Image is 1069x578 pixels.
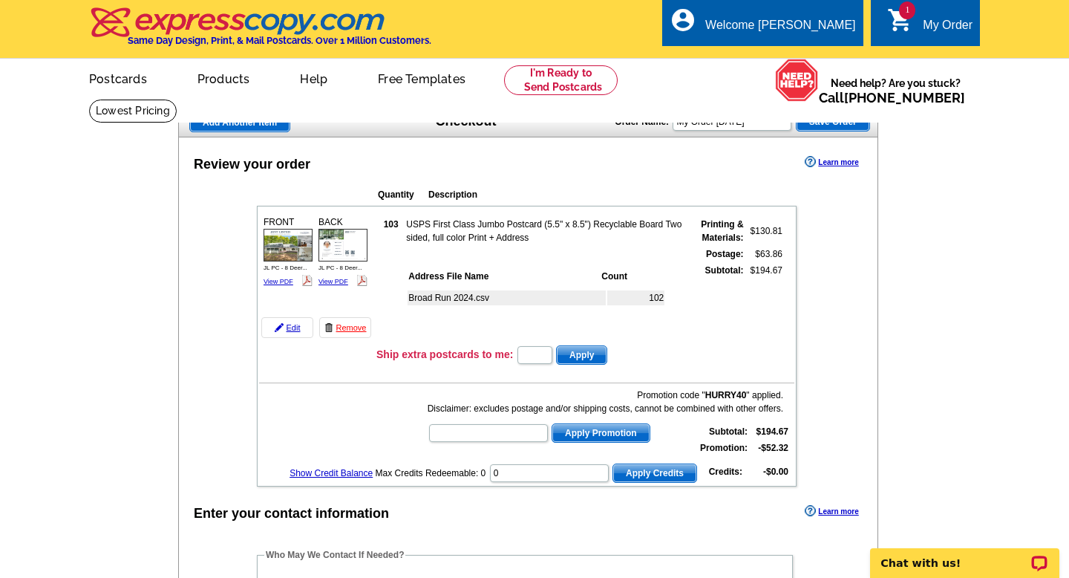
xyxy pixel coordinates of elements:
div: Review your order [194,155,310,175]
div: Promotion code " " applied. Disclaimer: excludes postage and/or shipping costs, cannot be combine... [428,389,783,415]
a: Show Credit Balance [290,468,373,478]
button: Apply Credits [612,464,697,483]
a: View PDF [264,278,293,285]
td: USPS First Class Jumbo Postcard (5.5" x 8.5") Recyclable Board Two sided, full color Print + Address [405,217,685,245]
img: trashcan-icon.gif [324,323,333,332]
i: account_circle [670,7,696,33]
a: View PDF [318,278,348,285]
strong: Subtotal: [709,426,748,437]
h4: Same Day Design, Print, & Mail Postcards. Over 1 Million Customers. [128,35,431,46]
button: Apply [556,345,607,365]
th: Quantity [377,187,426,202]
span: Apply [557,346,607,364]
iframe: LiveChat chat widget [860,531,1069,578]
img: pdf_logo.png [356,275,367,286]
img: pdf_logo.png [301,275,313,286]
a: Add Another Item [189,113,290,132]
a: [PHONE_NUMBER] [844,90,965,105]
a: Free Templates [354,60,489,95]
button: Apply Promotion [552,423,650,443]
a: Learn more [805,156,858,168]
span: 1 [899,1,915,19]
strong: Subtotal: [705,265,744,276]
a: Remove [319,317,371,338]
b: HURRY40 [705,390,747,400]
div: BACK [316,213,370,290]
strong: -$52.32 [758,443,788,453]
i: shopping_cart [887,7,914,33]
td: $63.86 [746,247,783,262]
div: FRONT [261,213,315,290]
img: pencil-icon.gif [275,323,284,332]
legend: Who May We Contact If Needed? [264,548,405,562]
div: Enter your contact information [194,504,389,524]
strong: -$0.00 [763,467,788,477]
span: JL PC - 8 Deer... [264,264,307,271]
div: Welcome [PERSON_NAME] [705,19,855,39]
a: Learn more [805,505,858,517]
th: Count [601,269,664,284]
span: Max Credits Redeemable: 0 [376,468,486,478]
td: Broad Run 2024.csv [408,290,606,305]
a: Edit [261,317,313,338]
img: help [775,59,819,102]
span: JL PC - 8 Deer... [318,264,362,271]
span: Apply Promotion [552,424,650,442]
h3: Ship extra postcards to me: [376,348,513,361]
strong: Postage: [706,249,744,259]
a: Postcards [65,60,171,95]
strong: Credits: [709,467,742,477]
a: Help [276,60,351,95]
strong: 103 [384,219,399,230]
span: Call [819,90,965,105]
th: Description [428,187,699,202]
strong: Promotion: [700,443,748,453]
span: Add Another Item [190,114,290,131]
img: small-thumb.jpg [318,229,367,262]
strong: Printing & Materials: [701,219,743,243]
strong: $194.67 [756,426,788,437]
img: small-thumb.jpg [264,229,313,262]
span: Apply Credits [613,464,696,482]
td: 102 [607,290,664,305]
td: $194.67 [746,263,783,340]
div: My Order [923,19,972,39]
a: 1 shopping_cart My Order [887,16,972,35]
th: Address File Name [408,269,599,284]
td: $130.81 [746,217,783,245]
span: Need help? Are you stuck? [819,76,972,105]
a: Same Day Design, Print, & Mail Postcards. Over 1 Million Customers. [89,18,431,46]
a: Products [174,60,274,95]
